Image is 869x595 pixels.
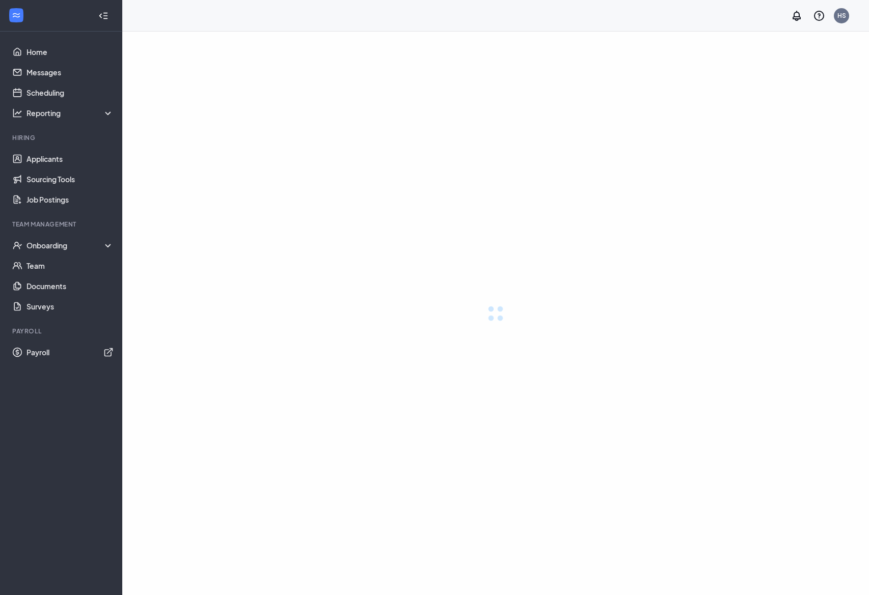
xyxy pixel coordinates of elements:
svg: Analysis [12,108,22,118]
a: Team [26,256,114,276]
div: Team Management [12,220,112,229]
a: Applicants [26,149,114,169]
a: Messages [26,62,114,82]
div: Reporting [26,108,114,118]
svg: QuestionInfo [813,10,825,22]
a: Sourcing Tools [26,169,114,189]
svg: WorkstreamLogo [11,10,21,20]
a: Scheduling [26,82,114,103]
svg: UserCheck [12,240,22,250]
a: Home [26,42,114,62]
a: PayrollExternalLink [26,342,114,362]
div: Onboarding [26,240,114,250]
a: Surveys [26,296,114,317]
svg: Notifications [791,10,803,22]
a: Documents [26,276,114,296]
div: Payroll [12,327,112,335]
div: Hiring [12,133,112,142]
a: Job Postings [26,189,114,210]
svg: Collapse [98,11,108,21]
div: HS [837,11,846,20]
